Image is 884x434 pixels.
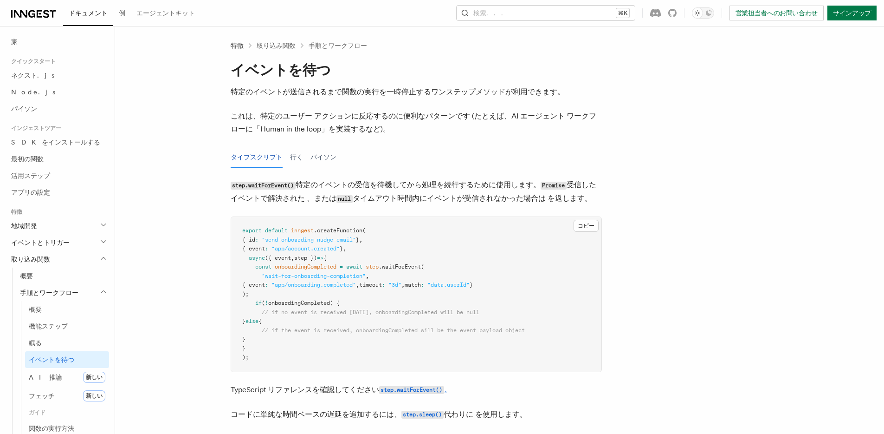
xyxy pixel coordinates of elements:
span: "app/account.created" [271,245,340,252]
span: onboardingCompleted) { [268,300,340,306]
span: ); [242,291,249,297]
span: } [242,345,245,352]
code: step.waitForEvent() [231,182,296,190]
span: .createFunction [314,227,362,234]
a: AI推論新しい [25,368,109,387]
span: => [317,255,323,261]
code: Promise [541,182,567,190]
span: ( [362,227,366,234]
font: パイソン [310,153,336,161]
code: null [336,195,353,203]
a: 手順とワークフロー [309,41,367,50]
a: エージェントキット [131,3,200,25]
span: ({ event [265,255,291,261]
span: ! [265,300,268,306]
font: AI推論 [29,374,62,381]
span: } [340,245,343,252]
a: 最初の関数 [7,151,109,167]
span: else [245,318,258,324]
span: { event [242,282,265,288]
font: 使用します。 [496,180,541,189]
span: "wait-for-onboarding-completion" [262,273,366,279]
span: ( [421,263,424,270]
span: inngest [291,227,314,234]
font: 概要 [29,306,42,313]
a: 例 [113,3,131,25]
span: { event [242,245,265,252]
span: } [242,318,245,324]
font: 特定のイベントが送信されるまで関数の実行を一時停止するワンステップメソッドが利用できます。 [231,87,565,96]
span: = [340,263,343,270]
button: 検索...⌘K [457,6,635,20]
span: async [249,255,265,261]
code: step.sleep() [401,411,444,419]
font: 取り込み関数 [257,42,296,49]
span: step [366,263,379,270]
a: 概要 [25,301,109,318]
code: step.waitForEvent() [379,386,444,394]
span: , [343,245,346,252]
span: } [470,282,473,288]
span: { [323,255,327,261]
font: 関数の実行方法 [29,425,74,432]
font: インジェストツアー [11,125,61,132]
span: { [258,318,262,324]
span: , [359,237,362,243]
a: ドキュメント [63,3,113,26]
button: 地域開発 [7,217,109,234]
span: step }) [294,255,317,261]
a: 眠る [25,335,109,351]
span: , [401,282,405,288]
a: SDKをインストールする [7,134,109,151]
kbd: ⌘K [616,8,629,18]
button: ダークモードを切り替える [692,7,714,19]
span: .waitForEvent [379,263,421,270]
span: await [346,263,362,270]
font: 概要 [20,272,33,280]
a: step.waitForEvent()。 [379,385,452,394]
font: これは、特定のユーザー アクションに反応するのに便利なパターンです (たとえば、AI エージェント ワークフローに「Human in the loop」を実装するなど)。 [231,112,596,133]
font: 特徴 [11,209,22,215]
font: Node.js [11,88,55,96]
font: 特徴 [231,42,244,49]
font: 。 [444,385,452,394]
font: 手順とワークフロー [309,42,367,49]
span: , [366,273,369,279]
span: } [242,336,245,342]
font: ネクスト.js [11,72,54,79]
font: 代わりに を使用します。 [444,410,527,419]
font: 地域開発 [11,222,37,230]
span: : [255,237,258,243]
span: ); [242,354,249,361]
span: "send-onboarding-nudge-email" [262,237,356,243]
span: timeout [359,282,382,288]
font: 新しい [86,393,103,399]
font: イベントとトリガー [11,239,70,246]
font: ガイド [29,409,45,416]
font: 眠る [29,339,42,347]
span: { id [242,237,255,243]
font: パイソン [11,105,37,112]
span: const [255,263,271,270]
font: 新しい [86,374,103,381]
a: Node.js [7,84,109,100]
a: ネクスト.js [7,67,109,84]
button: コピー [574,220,599,232]
font: タイプスクリプト [231,153,283,161]
a: 活用ステップ [7,167,109,184]
span: : [265,245,268,252]
font: エージェントキット [136,9,195,17]
font: アプリの設定 [11,189,50,196]
font: 活用ステップ [11,172,50,179]
span: , [356,282,359,288]
font: クイックスタート [11,58,56,65]
span: : [382,282,385,288]
font: コードに単純な時間ベースの遅延を追加するには、 [231,410,401,419]
a: アプリの設定 [7,184,109,201]
span: if [255,300,262,306]
font: 取り込み関数 [11,256,50,263]
font: 家 [11,38,18,46]
a: 機能ステップ [25,318,109,335]
a: フェッチ新しい [25,387,109,405]
a: 家 [7,33,109,50]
